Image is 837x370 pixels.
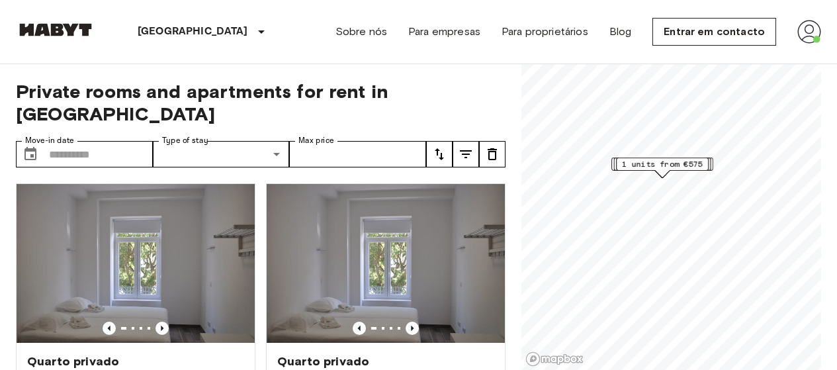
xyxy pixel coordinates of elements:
[622,158,703,170] span: 1 units from €575
[353,322,366,335] button: Previous image
[652,18,776,46] a: Entrar em contacto
[502,24,588,40] a: Para proprietários
[406,322,419,335] button: Previous image
[426,141,453,167] button: tune
[797,20,821,44] img: avatar
[155,322,169,335] button: Previous image
[611,158,713,178] div: Map marker
[267,184,505,343] img: Marketing picture of unit PT-17-010-001-33H
[479,141,506,167] button: tune
[17,141,44,167] button: Choose date
[16,80,506,125] span: Private rooms and apartments for rent in [GEOGRAPHIC_DATA]
[25,135,74,146] label: Move-in date
[277,353,369,369] span: Quarto privado
[17,184,255,343] img: Marketing picture of unit PT-17-010-001-08H
[103,322,116,335] button: Previous image
[408,24,480,40] a: Para empresas
[525,351,584,367] a: Mapbox logo
[453,141,479,167] button: tune
[614,158,711,178] div: Map marker
[162,135,208,146] label: Type of stay
[609,24,632,40] a: Blog
[298,135,334,146] label: Max price
[335,24,387,40] a: Sobre nós
[27,353,119,369] span: Quarto privado
[138,24,248,40] p: [GEOGRAPHIC_DATA]
[16,23,95,36] img: Habyt
[616,158,709,178] div: Map marker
